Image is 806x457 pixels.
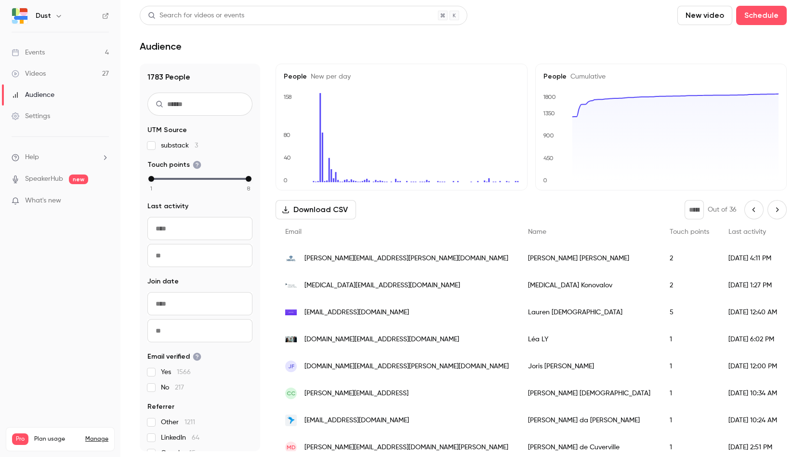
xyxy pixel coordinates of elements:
span: [MEDICAL_DATA][EMAIL_ADDRESS][DOMAIN_NAME] [304,281,460,291]
div: [DATE] 6:02 PM [719,326,787,353]
span: [DOMAIN_NAME][EMAIL_ADDRESS][PERSON_NAME][DOMAIN_NAME] [304,362,509,372]
div: [DATE] 4:11 PM [719,245,787,272]
input: To [147,319,252,342]
span: Plan usage [34,435,79,443]
button: Download CSV [276,200,356,219]
li: help-dropdown-opener [12,152,109,162]
div: max [246,176,251,182]
span: Pro [12,433,28,445]
a: Manage [85,435,108,443]
span: No [161,383,184,392]
button: Schedule [736,6,787,25]
text: 450 [543,155,554,161]
div: 1 [660,353,719,380]
div: [DATE] 12:00 PM [719,353,787,380]
div: [PERSON_NAME] da [PERSON_NAME] [518,407,660,434]
h1: 1783 People [147,71,252,83]
span: JF [288,362,294,371]
span: Name [528,228,546,235]
img: withpersona.com [285,309,297,316]
span: 64 [192,434,199,441]
div: Audience [12,90,54,100]
div: [MEDICAL_DATA] Konovalov [518,272,660,299]
input: From [147,217,252,240]
span: Last activity [147,202,188,211]
text: 158 [283,94,292,100]
span: LinkedIn [161,433,199,443]
img: avianlabs.net [285,415,297,426]
text: 40 [284,154,291,161]
button: Previous page [744,200,764,219]
span: [PERSON_NAME][EMAIL_ADDRESS][DOMAIN_NAME][PERSON_NAME] [304,443,508,453]
h6: Dust [36,11,51,21]
img: cynapps.ai [285,336,297,343]
span: Join date [147,277,179,286]
div: 1 [660,407,719,434]
span: Email [285,228,302,235]
span: 217 [175,384,184,391]
div: Lauren [DEMOGRAPHIC_DATA] [518,299,660,326]
input: From [147,292,252,315]
div: min [148,176,154,182]
div: Léa LY [518,326,660,353]
span: [DOMAIN_NAME][EMAIL_ADDRESS][DOMAIN_NAME] [304,335,459,345]
div: 2 [660,272,719,299]
span: UTM Source [147,125,187,135]
span: [PERSON_NAME][EMAIL_ADDRESS][PERSON_NAME][DOMAIN_NAME] [304,254,508,264]
span: Other [161,417,195,427]
span: [EMAIL_ADDRESS][DOMAIN_NAME] [304,416,409,426]
text: 0 [543,177,547,184]
span: Last activity [728,228,766,235]
span: 3 [195,142,198,149]
div: Search for videos or events [148,11,244,21]
text: 80 [283,132,291,138]
div: Events [12,48,45,57]
text: 0 [283,177,288,184]
a: SpeakerHub [25,174,63,184]
div: Settings [12,111,50,121]
button: New video [677,6,732,25]
img: Dust [12,8,27,24]
span: Touch points [147,160,201,170]
span: Md [287,443,296,452]
span: 1211 [185,419,195,426]
div: [DATE] 10:34 AM [719,380,787,407]
span: 1566 [177,369,191,376]
h5: People [543,72,779,81]
div: [PERSON_NAME] [DEMOGRAPHIC_DATA] [518,380,660,407]
span: New per day [307,73,351,80]
span: substack [161,141,198,150]
div: 1 [660,380,719,407]
div: 1 [660,326,719,353]
h5: People [284,72,519,81]
div: [PERSON_NAME] [PERSON_NAME] [518,245,660,272]
input: To [147,244,252,267]
span: Help [25,152,39,162]
span: 1 [150,184,152,193]
span: Referrer [147,402,174,412]
button: Next page [767,200,787,219]
iframe: Noticeable Trigger [97,197,109,205]
text: 1350 [543,110,555,117]
span: [EMAIL_ADDRESS][DOMAIN_NAME] [304,308,409,318]
span: CC [287,389,295,398]
p: Out of 36 [708,205,737,215]
div: [DATE] 1:27 PM [719,272,787,299]
text: 900 [543,133,554,139]
span: Cumulative [567,73,606,80]
span: [PERSON_NAME][EMAIL_ADDRESS] [304,389,409,399]
img: mirakl.com [285,253,297,264]
div: 2 [660,245,719,272]
div: [DATE] 12:40 AM [719,299,787,326]
span: Touch points [670,228,709,235]
span: Email verified [147,352,201,362]
span: Yes [161,367,191,377]
div: Videos [12,69,46,79]
span: new [69,175,88,184]
span: What's new [25,196,61,206]
div: 5 [660,299,719,326]
div: Joris [PERSON_NAME] [518,353,660,380]
div: [DATE] 10:24 AM [719,407,787,434]
text: 1800 [543,94,556,100]
span: 15 [189,450,196,457]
